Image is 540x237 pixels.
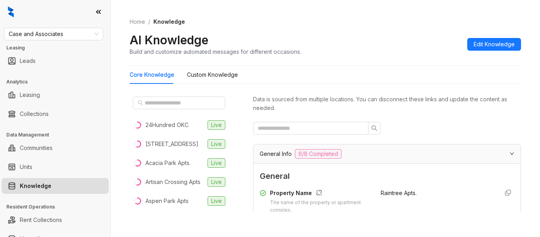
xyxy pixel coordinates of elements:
[2,87,109,103] li: Leasing
[208,196,225,206] span: Live
[253,95,521,112] div: Data is sourced from multiple locations. You can disconnect these links and update the content as...
[128,17,147,26] a: Home
[138,100,143,106] span: search
[208,120,225,130] span: Live
[145,159,191,167] div: Acacia Park Apts.
[6,44,110,51] h3: Leasing
[295,149,342,159] span: 6/8 Completed
[2,178,109,194] li: Knowledge
[145,197,189,205] div: Aspen Park Apts
[20,178,51,194] a: Knowledge
[20,212,62,228] a: Rent Collections
[8,6,14,17] img: logo
[2,140,109,156] li: Communities
[270,199,371,214] div: The name of the property or apartment complex.
[208,139,225,149] span: Live
[148,17,150,26] li: /
[381,190,417,196] span: Raintree Apts.
[145,140,198,148] div: [STREET_ADDRESS]
[20,106,49,122] a: Collections
[208,177,225,187] span: Live
[6,203,110,210] h3: Resident Operations
[6,78,110,85] h3: Analytics
[187,70,238,79] div: Custom Knowledge
[153,18,185,25] span: Knowledge
[130,47,301,56] div: Build and customize automated messages for different occasions.
[9,28,98,40] span: Case and Associates
[6,131,110,138] h3: Data Management
[260,170,514,182] span: General
[253,144,521,163] div: General Info6/8 Completed
[20,140,53,156] a: Communities
[145,121,189,129] div: 24Hundred OKC
[20,53,36,69] a: Leads
[130,70,174,79] div: Core Knowledge
[20,159,32,175] a: Units
[510,151,514,156] span: expanded
[130,32,208,47] h2: AI Knowledge
[20,87,40,103] a: Leasing
[2,159,109,175] li: Units
[260,150,292,158] span: General Info
[2,212,109,228] li: Rent Collections
[208,158,225,168] span: Live
[2,106,109,122] li: Collections
[2,53,109,69] li: Leads
[474,40,515,49] span: Edit Knowledge
[371,125,378,131] span: search
[467,38,521,51] button: Edit Knowledge
[270,189,371,199] div: Property Name
[145,178,200,186] div: Artisan Crossing Apts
